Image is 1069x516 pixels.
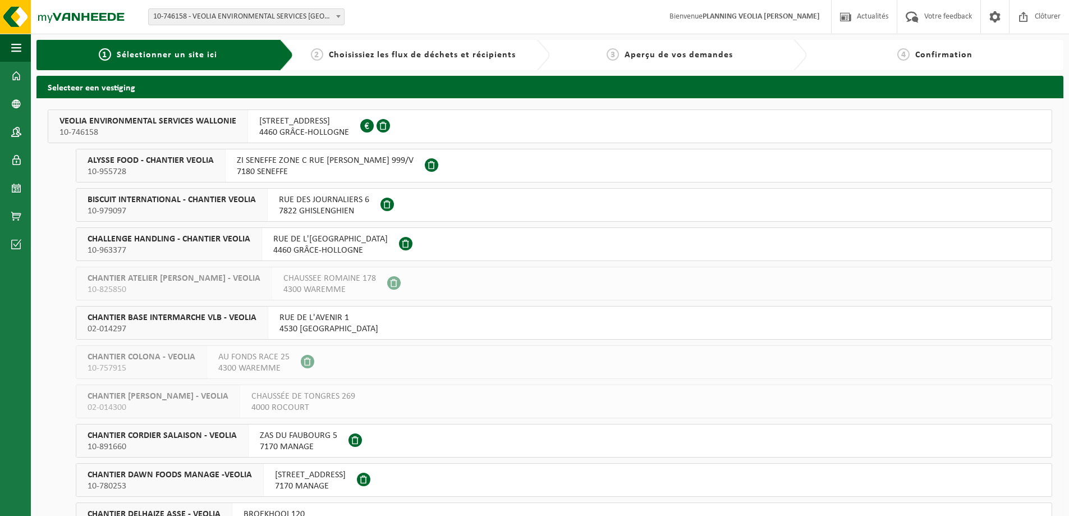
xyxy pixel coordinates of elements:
span: 4300 WAREMME [218,363,290,374]
span: 7170 MANAGE [275,481,346,492]
span: CHANTIER [PERSON_NAME] - VEOLIA [88,391,228,402]
button: CHANTIER CORDIER SALAISON - VEOLIA 10-891660 ZAS DU FAUBOURG 57170 MANAGE [76,424,1052,458]
span: 02-014300 [88,402,228,413]
button: CHANTIER DAWN FOODS MANAGE -VEOLIA 10-780253 [STREET_ADDRESS]7170 MANAGE [76,463,1052,497]
span: RUE DE L'[GEOGRAPHIC_DATA] [273,234,388,245]
span: 1 [99,48,111,61]
span: RUE DE L'AVENIR 1 [279,312,378,323]
span: 4 [897,48,910,61]
span: 10-955728 [88,166,214,177]
span: ALYSSE FOOD - CHANTIER VEOLIA [88,155,214,166]
span: 10-891660 [88,441,237,453]
span: [STREET_ADDRESS] [275,469,346,481]
span: CHANTIER ATELIER [PERSON_NAME] - VEOLIA [88,273,260,284]
span: 10-780253 [88,481,252,492]
span: Confirmation [915,51,972,60]
span: 7170 MANAGE [260,441,337,453]
span: 7180 SENEFFE [237,166,414,177]
span: 3 [607,48,619,61]
span: 02-014297 [88,323,256,335]
span: 10-746158 - VEOLIA ENVIRONMENTAL SERVICES WALLONIE - GRÂCE-HOLLOGNE [149,9,344,25]
span: [STREET_ADDRESS] [259,116,349,127]
span: 10-979097 [88,206,256,217]
span: 4460 GRÂCE-HOLLOGNE [273,245,388,256]
span: CHANTIER COLONA - VEOLIA [88,351,195,363]
span: ZAS DU FAUBOURG 5 [260,430,337,441]
button: ALYSSE FOOD - CHANTIER VEOLIA 10-955728 ZI SENEFFE ZONE C RUE [PERSON_NAME] 999/V7180 SENEFFE [76,149,1052,182]
span: ZI SENEFFE ZONE C RUE [PERSON_NAME] 999/V [237,155,414,166]
span: 4460 GRÂCE-HOLLOGNE [259,127,349,138]
button: CHANTIER BASE INTERMARCHE VLB - VEOLIA 02-014297 RUE DE L'AVENIR 14530 [GEOGRAPHIC_DATA] [76,306,1052,340]
span: BISCUIT INTERNATIONAL - CHANTIER VEOLIA [88,194,256,206]
span: 4000 ROCOURT [251,402,355,413]
span: CHALLENGE HANDLING - CHANTIER VEOLIA [88,234,250,245]
button: BISCUIT INTERNATIONAL - CHANTIER VEOLIA 10-979097 RUE DES JOURNALIERS 67822 GHISLENGHIEN [76,188,1052,222]
span: 10-746158 [59,127,236,138]
strong: PLANNING VEOLIA [PERSON_NAME] [703,12,820,21]
span: VEOLIA ENVIRONMENTAL SERVICES WALLONIE [59,116,236,127]
span: 2 [311,48,323,61]
button: VEOLIA ENVIRONMENTAL SERVICES WALLONIE 10-746158 [STREET_ADDRESS]4460 GRÂCE-HOLLOGNE [48,109,1052,143]
button: CHALLENGE HANDLING - CHANTIER VEOLIA 10-963377 RUE DE L'[GEOGRAPHIC_DATA]4460 GRÂCE-HOLLOGNE [76,227,1052,261]
span: CHANTIER DAWN FOODS MANAGE -VEOLIA [88,469,252,481]
span: CHANTIER BASE INTERMARCHE VLB - VEOLIA [88,312,256,323]
span: CHAUSSÉE DE TONGRES 269 [251,391,355,402]
span: 4300 WAREMME [283,284,376,295]
span: 10-746158 - VEOLIA ENVIRONMENTAL SERVICES WALLONIE - GRÂCE-HOLLOGNE [148,8,345,25]
span: Choisissiez les flux de déchets et récipients [329,51,516,60]
span: RUE DES JOURNALIERS 6 [279,194,369,206]
span: 7822 GHISLENGHIEN [279,206,369,217]
span: CHAUSSEE ROMAINE 178 [283,273,376,284]
h2: Selecteer een vestiging [36,76,1063,98]
span: Aperçu de vos demandes [625,51,733,60]
span: 4530 [GEOGRAPHIC_DATA] [279,323,378,335]
span: Sélectionner un site ici [117,51,217,60]
span: 10-963377 [88,245,250,256]
span: CHANTIER CORDIER SALAISON - VEOLIA [88,430,237,441]
span: 10-757915 [88,363,195,374]
span: AU FONDS RACE 25 [218,351,290,363]
span: 10-825850 [88,284,260,295]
